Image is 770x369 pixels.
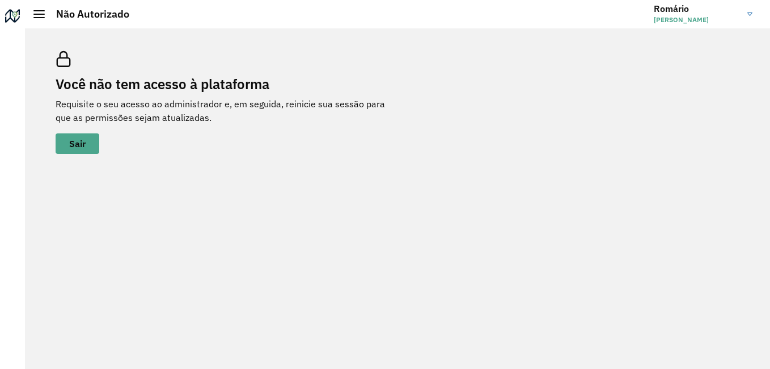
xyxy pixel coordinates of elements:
h3: Romário [654,3,739,14]
p: Requisite o seu acesso ao administrador e, em seguida, reinicie sua sessão para que as permissões... [56,97,396,124]
button: botão [56,133,99,154]
font: Sair [69,138,86,149]
h2: Você não tem acesso à plataforma [56,76,396,93]
span: [PERSON_NAME] [654,15,739,25]
h2: Não Autorizado [45,8,129,20]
